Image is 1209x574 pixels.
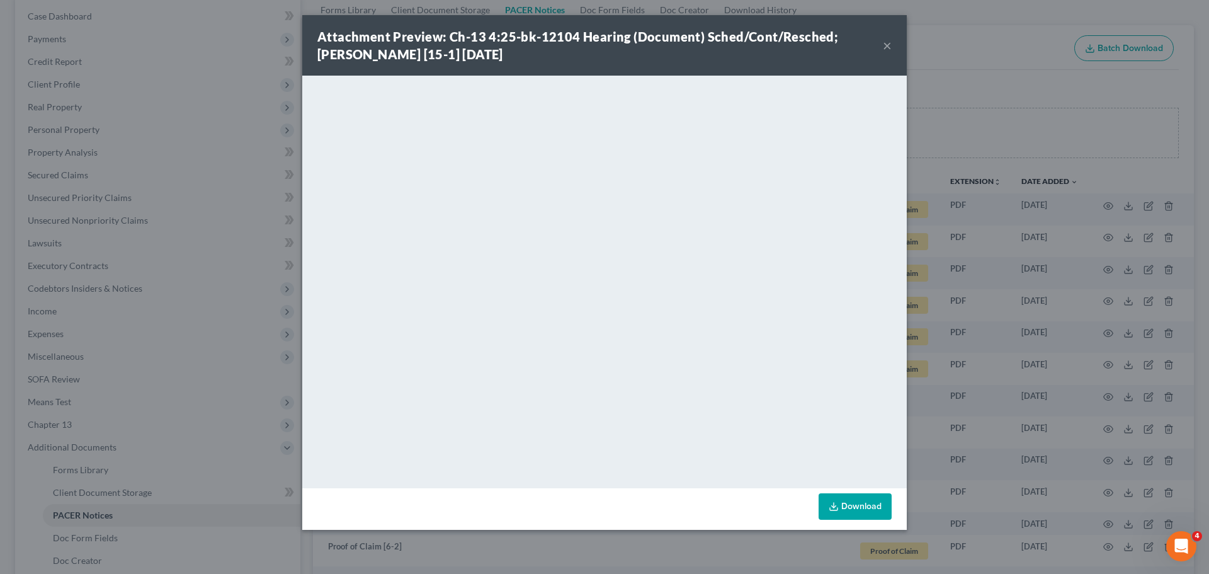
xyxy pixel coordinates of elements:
[302,76,907,485] iframe: To enrich screen reader interactions, please activate Accessibility in Grammarly extension settings
[317,29,838,62] strong: Attachment Preview: Ch-13 4:25-bk-12104 Hearing (Document) Sched/Cont/Resched; [PERSON_NAME] [15-...
[1192,531,1202,541] span: 4
[883,38,892,53] button: ×
[819,493,892,520] a: Download
[1166,531,1196,561] iframe: Intercom live chat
